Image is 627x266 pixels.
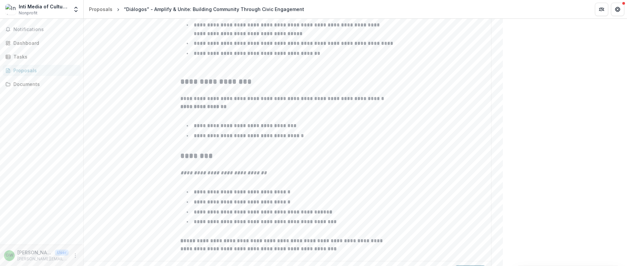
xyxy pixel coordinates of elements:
[5,4,16,15] img: Inti Media of CultureTrust Greater Philadelphia
[3,24,81,35] button: Notifications
[3,79,81,90] a: Documents
[6,253,13,258] div: Gabriela Watson-Burkett
[124,6,304,13] div: “Diálogos” - Amplify & Unite: Building Community Through Civic Engagement
[55,250,69,256] p: User
[13,67,75,74] div: Proposals
[13,27,78,32] span: Notifications
[86,4,115,14] a: Proposals
[611,3,624,16] button: Get Help
[17,256,69,262] p: [PERSON_NAME][EMAIL_ADDRESS][DOMAIN_NAME]
[13,81,75,88] div: Documents
[19,3,69,10] div: Inti Media of CultureTrust [GEOGRAPHIC_DATA]
[595,3,608,16] button: Partners
[3,51,81,62] a: Tasks
[13,39,75,47] div: Dashboard
[19,10,37,16] span: Nonprofit
[3,37,81,49] a: Dashboard
[71,252,79,260] button: More
[3,65,81,76] a: Proposals
[71,3,81,16] button: Open entity switcher
[86,4,307,14] nav: breadcrumb
[13,53,75,60] div: Tasks
[89,6,112,13] div: Proposals
[17,249,52,256] p: [PERSON_NAME]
